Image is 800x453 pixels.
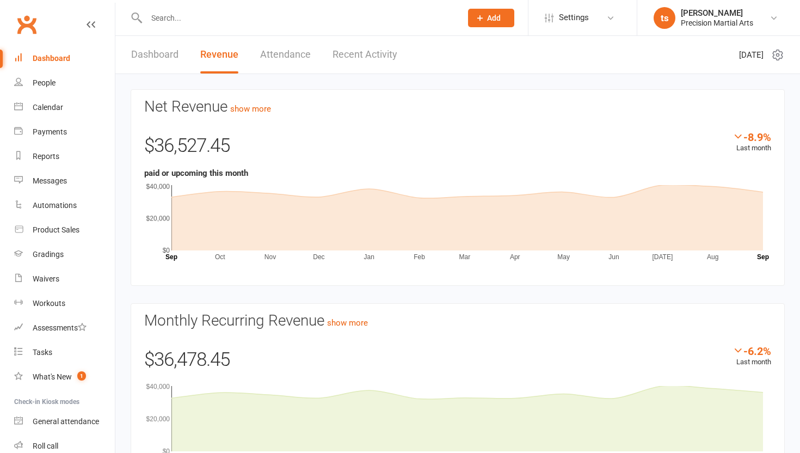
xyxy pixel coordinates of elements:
div: Gradings [33,250,64,259]
div: Waivers [33,274,59,283]
div: Reports [33,152,59,161]
a: Messages [14,169,115,193]
a: Automations [14,193,115,218]
a: Attendance [260,36,311,74]
span: 1 [77,371,86,381]
a: Dashboard [131,36,179,74]
a: show more [327,318,368,328]
div: -6.2% [733,345,771,357]
div: People [33,78,56,87]
div: What's New [33,372,72,381]
div: Last month [733,345,771,368]
div: General attendance [33,417,99,426]
button: Add [468,9,514,27]
h3: Net Revenue [144,99,771,115]
a: Reports [14,144,115,169]
div: Roll call [33,442,58,450]
span: Add [487,14,501,22]
a: Revenue [200,36,238,74]
input: Search... [143,10,454,26]
a: Clubworx [13,11,40,38]
a: Dashboard [14,46,115,71]
a: Waivers [14,267,115,291]
div: Calendar [33,103,63,112]
div: Messages [33,176,67,185]
span: Settings [559,5,589,30]
div: Tasks [33,348,52,357]
div: Payments [33,127,67,136]
a: General attendance kiosk mode [14,409,115,434]
div: Dashboard [33,54,70,63]
div: Product Sales [33,225,79,234]
h3: Monthly Recurring Revenue [144,313,771,329]
a: Calendar [14,95,115,120]
a: Assessments [14,316,115,340]
div: $36,478.45 [144,345,771,381]
div: Precision Martial Arts [681,18,753,28]
div: -8.9% [733,131,771,143]
div: Workouts [33,299,65,308]
div: [PERSON_NAME] [681,8,753,18]
strong: paid or upcoming this month [144,168,248,178]
a: Product Sales [14,218,115,242]
a: Tasks [14,340,115,365]
div: Automations [33,201,77,210]
a: Workouts [14,291,115,316]
a: Recent Activity [333,36,397,74]
a: People [14,71,115,95]
div: $36,527.45 [144,131,771,167]
span: [DATE] [739,48,764,62]
a: Gradings [14,242,115,267]
a: What's New1 [14,365,115,389]
div: Assessments [33,323,87,332]
a: Payments [14,120,115,144]
a: show more [230,104,271,114]
div: ts [654,7,675,29]
div: Last month [733,131,771,154]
